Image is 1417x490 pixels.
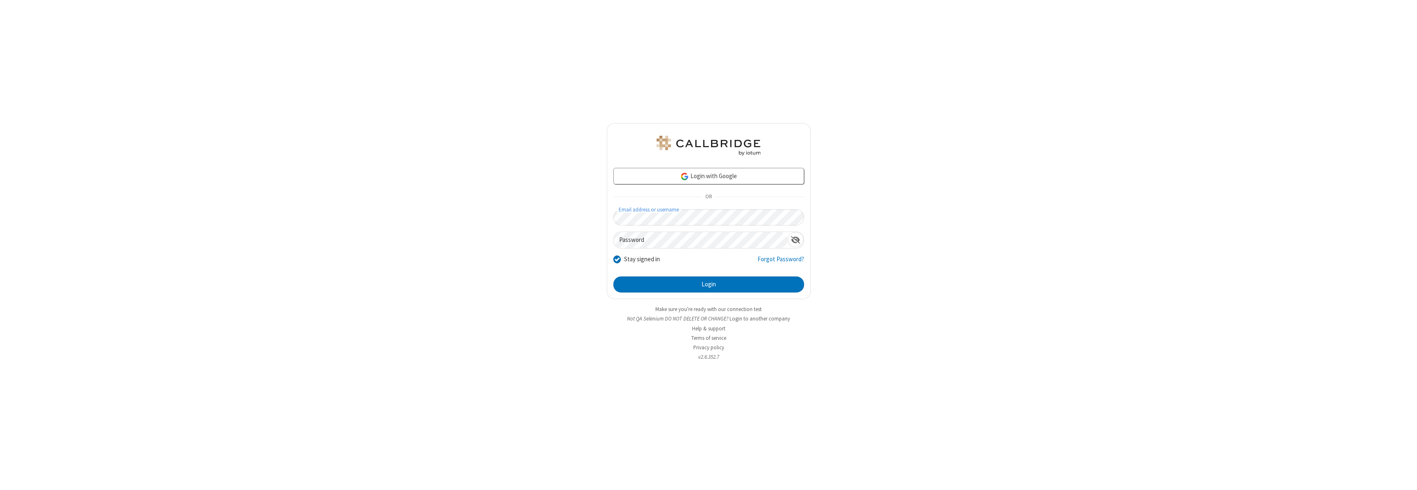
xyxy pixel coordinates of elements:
span: OR [702,191,715,203]
input: Password [614,232,788,248]
a: Help & support [692,325,725,332]
button: Login [613,276,804,293]
button: Login to another company [730,315,790,323]
label: Stay signed in [624,255,660,264]
li: Not QA Selenium DO NOT DELETE OR CHANGE? [607,315,811,323]
a: Login with Google [613,168,804,184]
img: QA Selenium DO NOT DELETE OR CHANGE [655,136,762,156]
a: Privacy policy [693,344,724,351]
a: Terms of service [691,334,726,341]
img: google-icon.png [680,172,689,181]
div: Show password [788,232,804,247]
a: Forgot Password? [758,255,804,270]
input: Email address or username [613,209,804,225]
a: Make sure you're ready with our connection test [655,306,762,313]
li: v2.6.352.7 [607,353,811,361]
iframe: Chat [1396,469,1411,484]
